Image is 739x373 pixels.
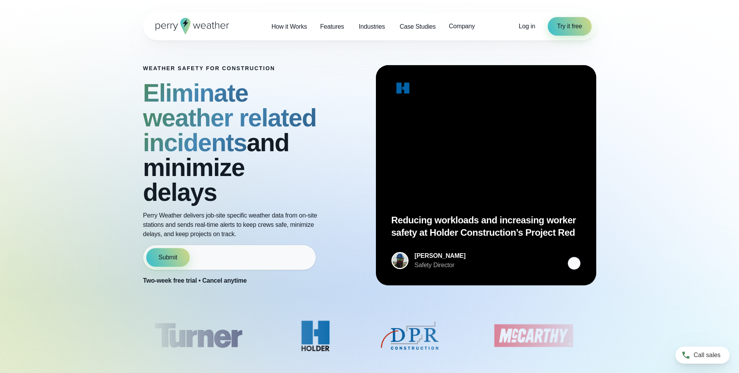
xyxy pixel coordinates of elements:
[478,316,588,355] div: 4 of 8
[379,316,441,355] div: 3 of 8
[143,316,253,355] img: Turner-Construction_1.svg
[146,248,190,267] button: Submit
[379,316,441,355] img: DPR-Construction.svg
[291,316,341,355] img: Holder.svg
[359,22,385,31] span: Industries
[143,65,325,71] h1: Weather safety for Construction
[391,214,581,239] p: Reducing workloads and increasing worker safety at Holder Construction’s Project Red
[159,253,178,262] span: Submit
[478,316,588,355] img: McCarthy.svg
[519,23,535,29] span: Log in
[320,22,344,31] span: Features
[519,22,535,31] a: Log in
[143,81,325,205] h2: and minimize delays
[393,253,407,268] img: Merco Chantres Headshot
[393,19,442,35] a: Case Studies
[391,81,415,98] img: Holder.svg
[400,22,436,31] span: Case Studies
[449,22,475,31] span: Company
[557,22,582,31] span: Try it free
[143,211,325,239] p: Perry Weather delivers job-site specific weather data from on-site stations and sends real-time a...
[143,79,317,157] strong: Eliminate weather related incidents
[548,17,592,36] a: Try it free
[143,316,596,359] div: slideshow
[415,261,466,270] div: Safety Director
[143,316,253,355] div: 1 of 8
[291,316,341,355] div: 2 of 8
[143,277,247,284] strong: Two-week free trial • Cancel anytime
[272,22,307,31] span: How it Works
[675,347,730,364] a: Call sales
[415,251,466,261] div: [PERSON_NAME]
[265,19,314,35] a: How it Works
[694,351,720,360] span: Call sales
